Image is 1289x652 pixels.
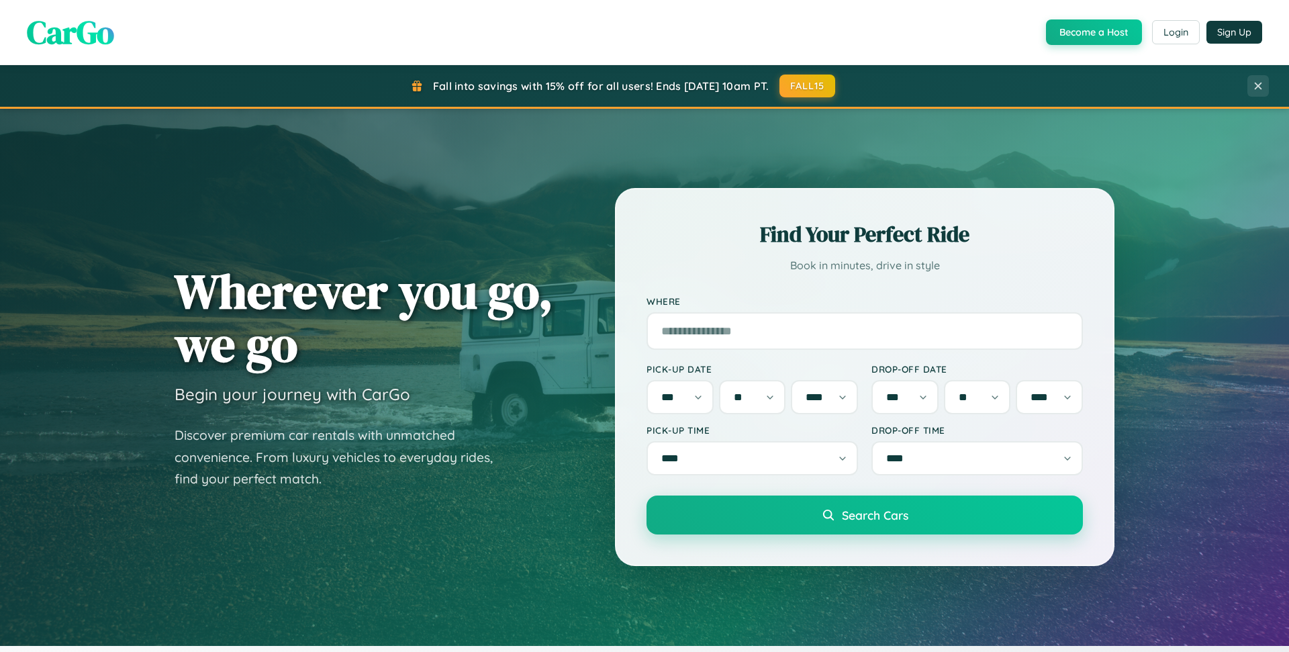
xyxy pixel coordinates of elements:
[647,496,1083,534] button: Search Cars
[871,424,1083,436] label: Drop-off Time
[647,424,858,436] label: Pick-up Time
[1206,21,1262,44] button: Sign Up
[175,424,510,490] p: Discover premium car rentals with unmatched convenience. From luxury vehicles to everyday rides, ...
[175,384,410,404] h3: Begin your journey with CarGo
[647,363,858,375] label: Pick-up Date
[647,220,1083,249] h2: Find Your Perfect Ride
[1046,19,1142,45] button: Become a Host
[842,508,908,522] span: Search Cars
[1152,20,1200,44] button: Login
[647,256,1083,275] p: Book in minutes, drive in style
[175,265,553,371] h1: Wherever you go, we go
[27,10,114,54] span: CarGo
[779,75,836,97] button: FALL15
[647,295,1083,307] label: Where
[433,79,769,93] span: Fall into savings with 15% off for all users! Ends [DATE] 10am PT.
[871,363,1083,375] label: Drop-off Date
